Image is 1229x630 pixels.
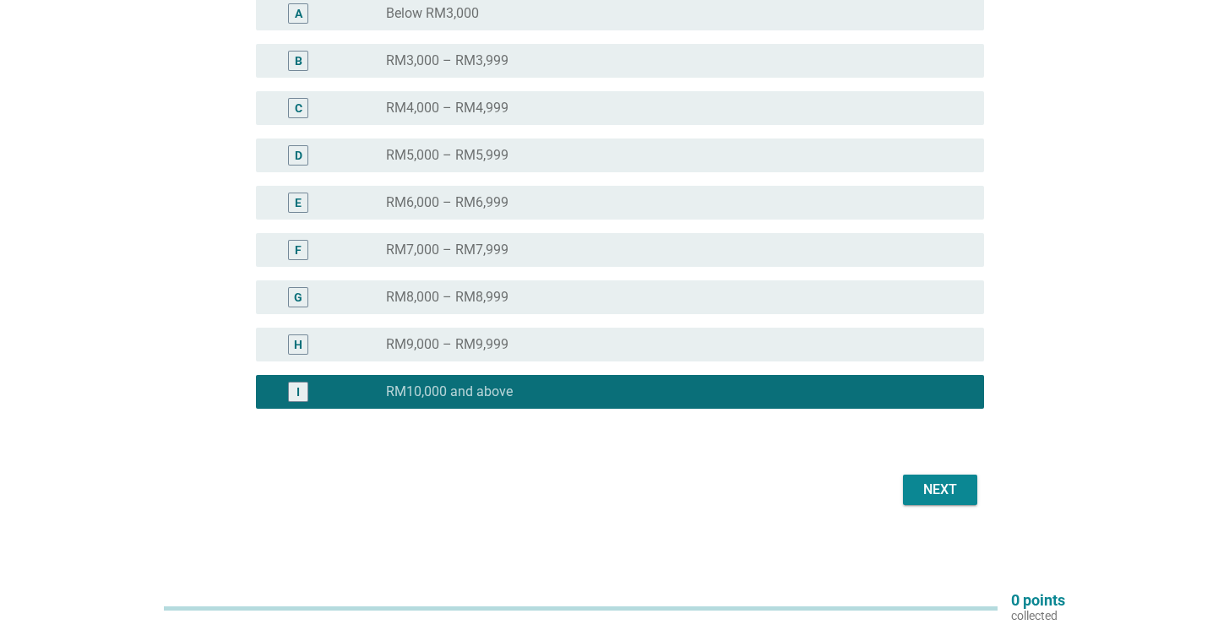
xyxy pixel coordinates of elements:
[386,147,508,164] label: RM5,000 – RM5,999
[903,475,977,505] button: Next
[916,480,964,500] div: Next
[295,147,302,165] div: D
[295,194,302,212] div: E
[294,289,302,307] div: G
[386,52,508,69] label: RM3,000 – RM3,999
[386,289,508,306] label: RM8,000 – RM8,999
[386,336,508,353] label: RM9,000 – RM9,999
[386,383,513,400] label: RM10,000 and above
[1011,608,1065,623] p: collected
[386,194,508,211] label: RM6,000 – RM6,999
[386,242,508,258] label: RM7,000 – RM7,999
[386,5,479,22] label: Below RM3,000
[1011,593,1065,608] p: 0 points
[294,336,302,354] div: H
[295,100,302,117] div: C
[295,242,302,259] div: F
[295,52,302,70] div: B
[386,100,508,117] label: RM4,000 – RM4,999
[296,383,300,401] div: I
[295,5,302,23] div: A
